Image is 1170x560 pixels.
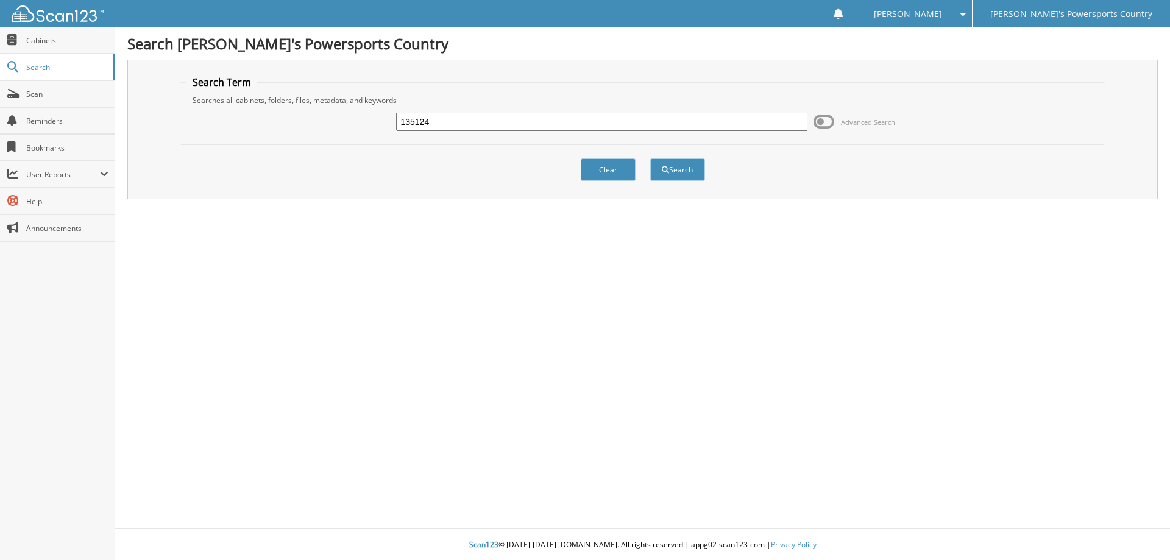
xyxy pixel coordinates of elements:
[127,34,1158,54] h1: Search [PERSON_NAME]'s Powersports Country
[186,76,257,89] legend: Search Term
[650,158,705,181] button: Search
[771,539,817,550] a: Privacy Policy
[581,158,636,181] button: Clear
[26,223,108,233] span: Announcements
[26,196,108,207] span: Help
[186,95,1099,105] div: Searches all cabinets, folders, files, metadata, and keywords
[26,116,108,126] span: Reminders
[12,5,104,22] img: scan123-logo-white.svg
[874,10,942,18] span: [PERSON_NAME]
[841,118,895,127] span: Advanced Search
[26,35,108,46] span: Cabinets
[26,169,100,180] span: User Reports
[469,539,498,550] span: Scan123
[26,89,108,99] span: Scan
[26,62,107,73] span: Search
[26,143,108,153] span: Bookmarks
[990,10,1152,18] span: [PERSON_NAME]'s Powersports Country
[115,530,1170,560] div: © [DATE]-[DATE] [DOMAIN_NAME]. All rights reserved | appg02-scan123-com |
